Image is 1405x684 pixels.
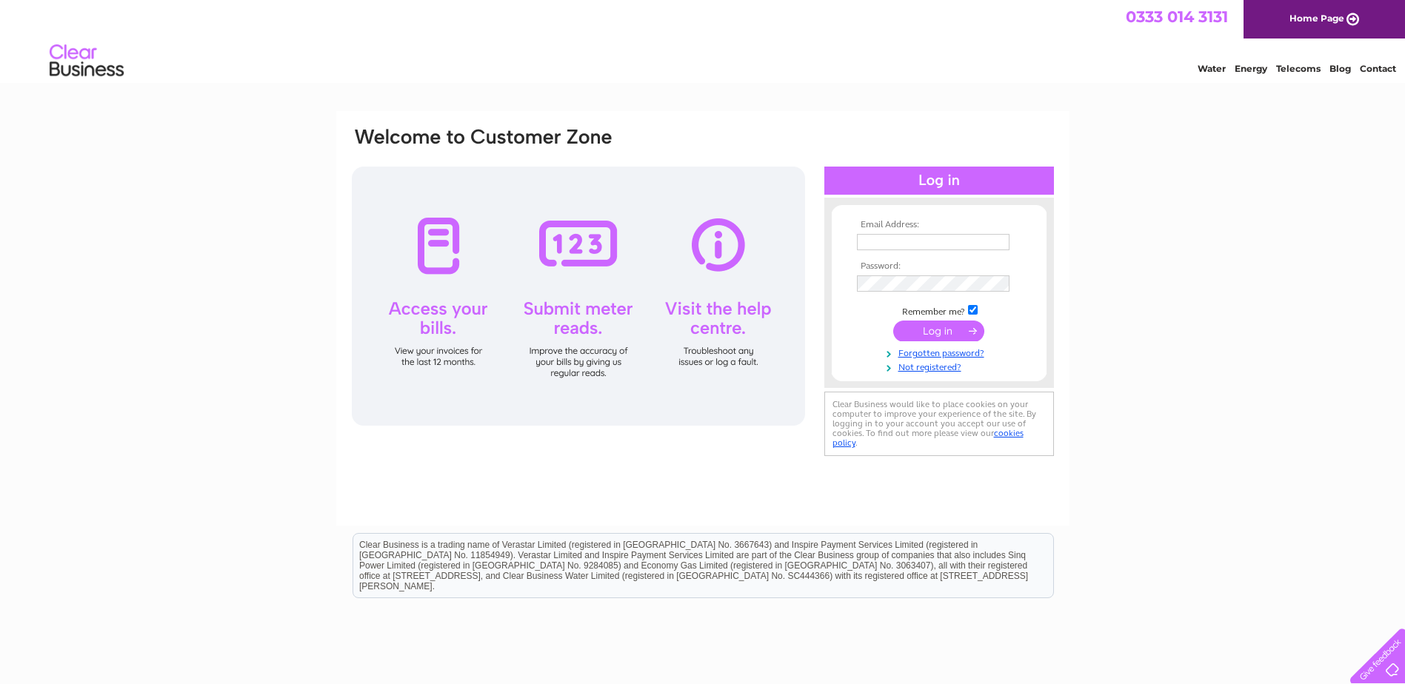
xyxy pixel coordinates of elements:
a: cookies policy [832,428,1024,448]
img: logo.png [49,38,124,84]
a: Water [1198,63,1226,74]
th: Email Address: [853,220,1025,230]
a: Energy [1235,63,1267,74]
a: Telecoms [1276,63,1321,74]
a: Not registered? [857,359,1025,373]
div: Clear Business would like to place cookies on your computer to improve your experience of the sit... [824,392,1054,456]
a: 0333 014 3131 [1126,7,1228,26]
a: Contact [1360,63,1396,74]
div: Clear Business is a trading name of Verastar Limited (registered in [GEOGRAPHIC_DATA] No. 3667643... [353,8,1053,72]
th: Password: [853,261,1025,272]
td: Remember me? [853,303,1025,318]
input: Submit [893,321,984,341]
a: Blog [1329,63,1351,74]
a: Forgotten password? [857,345,1025,359]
